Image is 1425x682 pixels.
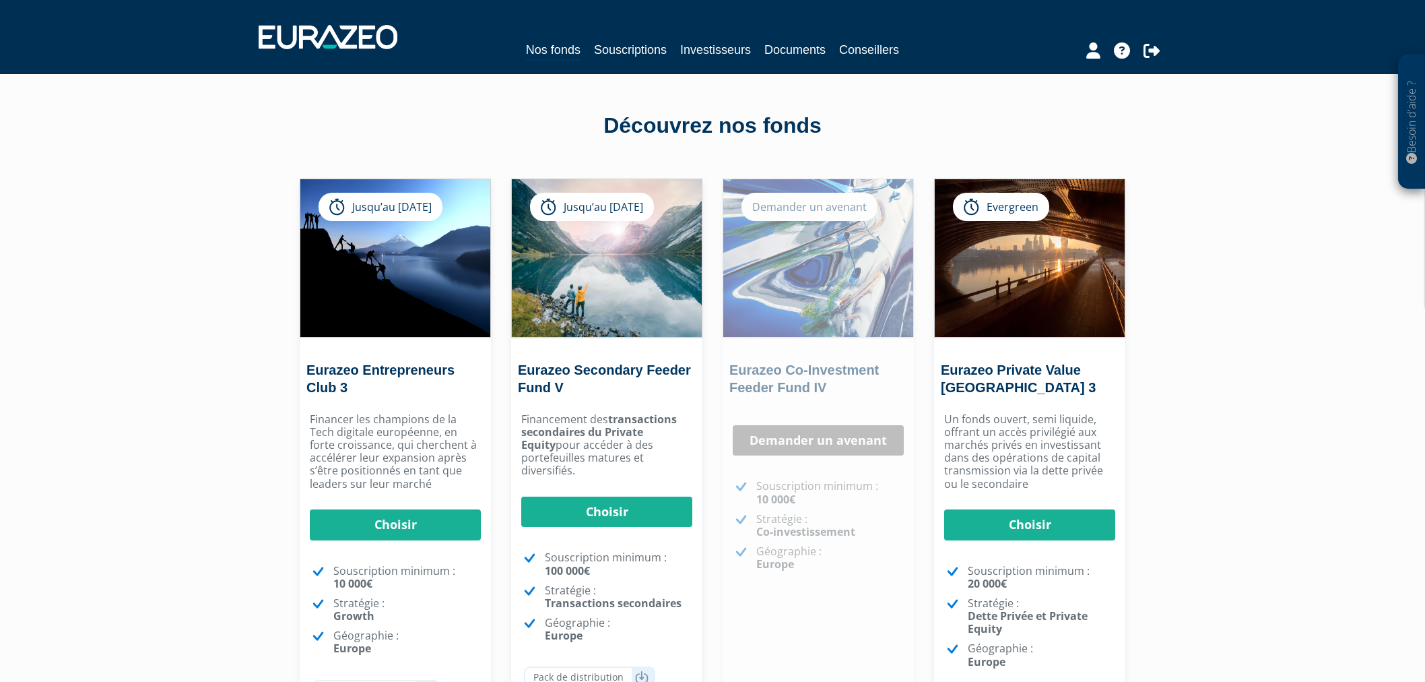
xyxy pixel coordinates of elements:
[756,492,795,507] strong: 10 000€
[333,576,372,591] strong: 10 000€
[941,363,1096,395] a: Eurazeo Private Value [GEOGRAPHIC_DATA] 3
[756,513,904,538] p: Stratégie :
[839,40,899,59] a: Conseillers
[968,565,1115,590] p: Souscription minimum :
[300,179,490,337] img: Eurazeo Entrepreneurs Club 3
[944,509,1115,540] a: Choisir
[545,563,590,578] strong: 100 000€
[306,363,455,395] a: Eurazeo Entrepreneurs Club 3
[545,596,682,611] strong: Transactions secondaires
[333,629,481,655] p: Géographie :
[518,363,691,395] a: Eurazeo Secondary Feeder Fund V
[512,179,702,337] img: Eurazeo Secondary Feeder Fund V
[935,179,1125,337] img: Eurazeo Private Value Europe 3
[756,480,904,505] p: Souscription minimum :
[545,617,692,642] p: Géographie :
[764,40,826,59] a: Documents
[310,413,481,491] p: Financer les champions de la Tech digitale européenne, en forte croissance, qui cherchent à accél...
[723,179,913,337] img: Eurazeo Co-Investment Feeder Fund IV
[333,609,374,623] strong: Growth
[333,565,481,590] p: Souscription minimum :
[310,509,481,540] a: Choisir
[733,425,904,456] a: Demander un avenant
[968,609,1088,636] strong: Dette Privée et Private Equity
[333,597,481,623] p: Stratégie :
[333,641,371,656] strong: Europe
[1404,61,1420,183] p: Besoin d'aide ?
[329,111,1096,142] div: Découvrez nos fonds
[729,363,879,395] a: Eurazeo Co-Investment Feeder Fund IV
[968,654,1005,669] strong: Europe
[968,642,1115,668] p: Géographie :
[545,628,583,643] strong: Europe
[756,545,904,571] p: Géographie :
[521,413,692,478] p: Financement des pour accéder à des portefeuilles matures et diversifiés.
[944,413,1115,491] p: Un fonds ouvert, semi liquide, offrant un accès privilégié aux marchés privés en investissant dan...
[545,551,692,577] p: Souscription minimum :
[259,25,397,49] img: 1732889491-logotype_eurazeo_blanc_rvb.png
[968,597,1115,636] p: Stratégie :
[953,193,1049,221] div: Evergreen
[526,40,581,61] a: Nos fonds
[521,497,692,528] a: Choisir
[756,524,855,539] strong: Co-investissement
[741,193,877,221] div: Demander un avenant
[594,40,667,59] a: Souscriptions
[756,557,794,571] strong: Europe
[680,40,751,59] a: Investisseurs
[545,584,692,610] p: Stratégie :
[968,576,1007,591] strong: 20 000€
[319,193,442,221] div: Jusqu’au [DATE]
[530,193,654,221] div: Jusqu’au [DATE]
[521,412,677,452] strong: transactions secondaires du Private Equity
